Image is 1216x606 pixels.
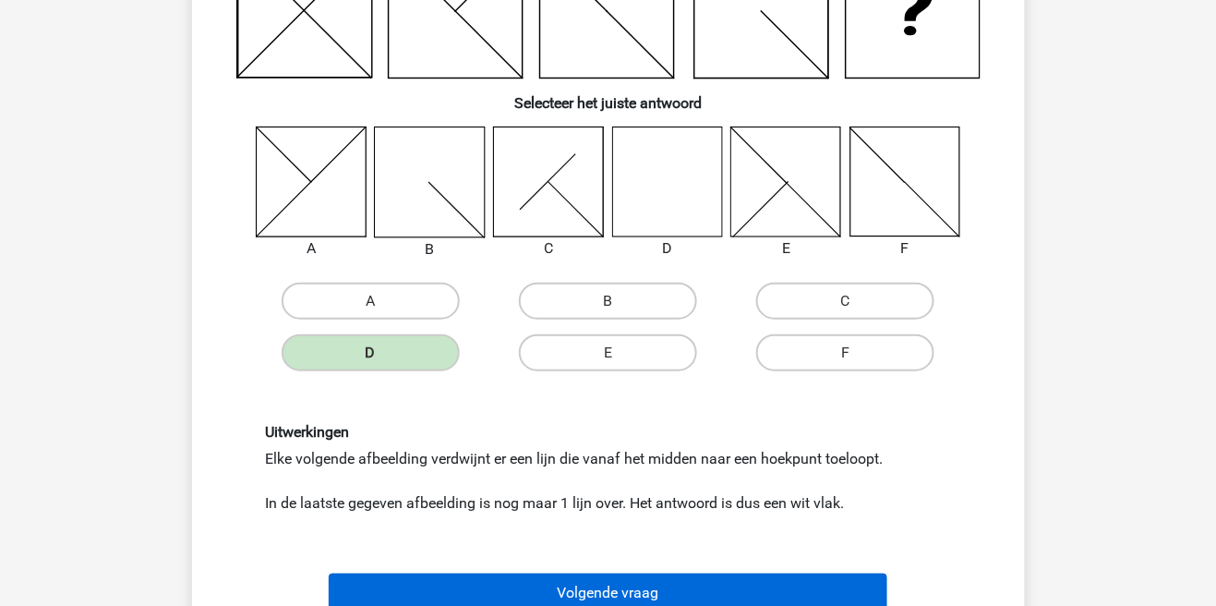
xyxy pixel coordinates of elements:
[266,423,951,441] h6: Uitwerkingen
[836,237,975,260] div: F
[756,283,934,320] label: C
[282,334,460,371] label: D
[519,334,697,371] label: E
[756,334,934,371] label: F
[360,238,500,261] div: B
[252,423,965,515] div: Elke volgende afbeelding verdwijnt er een lijn die vanaf het midden naar een hoekpunt toeloopt. I...
[222,79,995,112] h6: Selecteer het juiste antwoord
[242,237,381,260] div: A
[479,237,619,260] div: C
[716,237,856,260] div: E
[519,283,697,320] label: B
[282,283,460,320] label: A
[598,237,738,260] div: D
